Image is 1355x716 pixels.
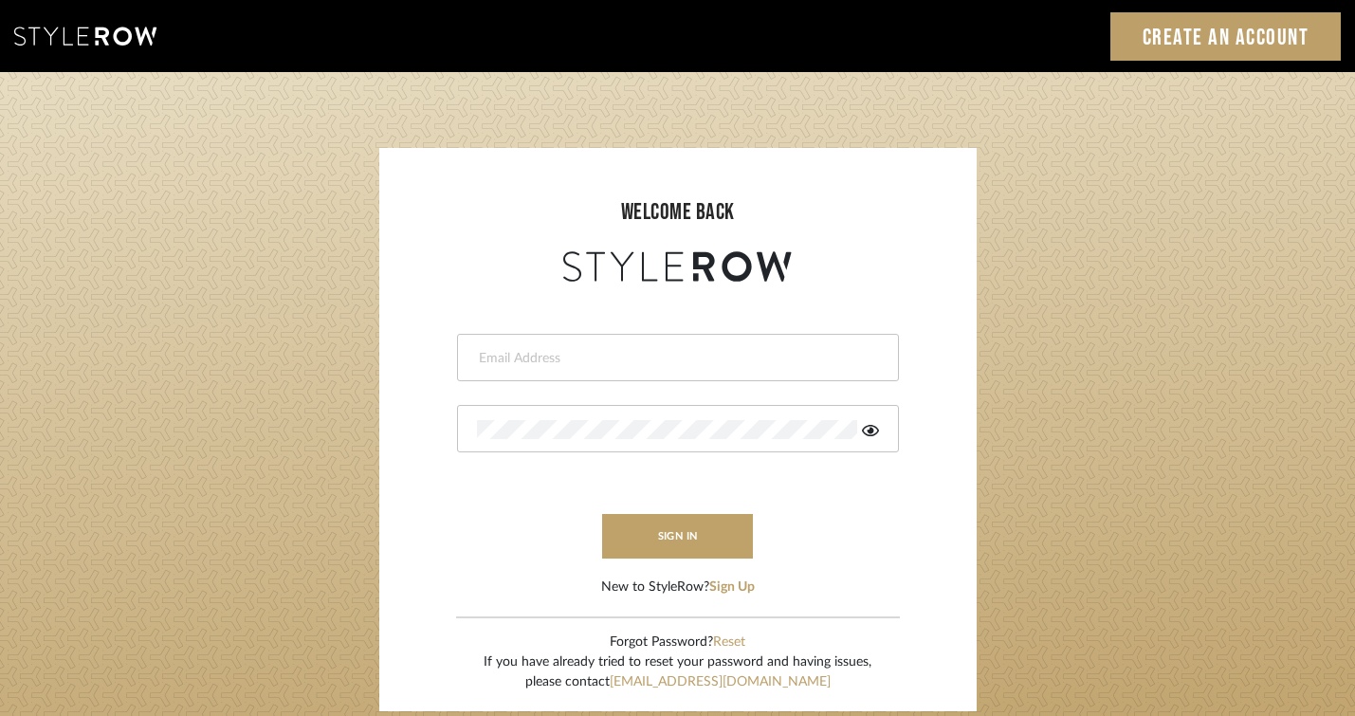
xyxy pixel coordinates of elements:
button: Sign Up [709,578,755,597]
div: welcome back [398,195,958,229]
button: sign in [602,514,754,559]
button: Reset [713,633,745,652]
div: New to StyleRow? [601,578,755,597]
div: If you have already tried to reset your password and having issues, please contact [484,652,871,692]
div: Forgot Password? [484,633,871,652]
a: [EMAIL_ADDRESS][DOMAIN_NAME] [610,675,831,688]
input: Email Address [477,349,874,368]
a: Create an Account [1110,12,1342,61]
